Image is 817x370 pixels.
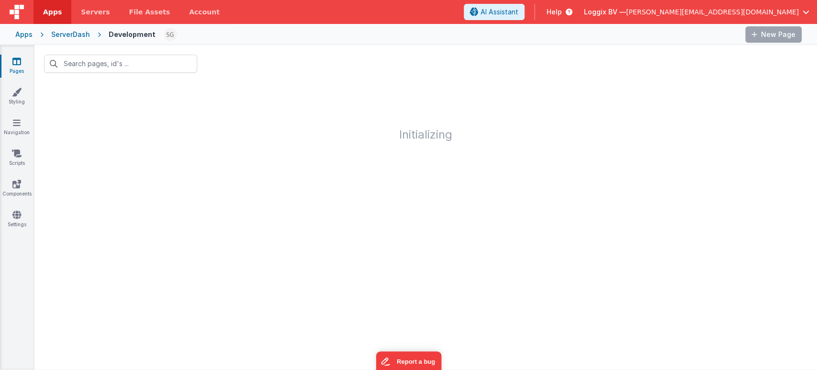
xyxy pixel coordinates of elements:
span: Loggix BV — [584,7,626,17]
span: Apps [43,7,62,17]
div: Development [109,30,156,39]
button: New Page [745,26,802,43]
span: [PERSON_NAME][EMAIL_ADDRESS][DOMAIN_NAME] [626,7,799,17]
img: 497ae24fd84173162a2d7363e3b2f127 [164,28,177,41]
input: Search pages, id's ... [44,55,197,73]
div: Apps [15,30,33,39]
span: File Assets [129,7,170,17]
button: AI Assistant [464,4,525,20]
button: Loggix BV — [PERSON_NAME][EMAIL_ADDRESS][DOMAIN_NAME] [584,7,809,17]
span: Servers [81,7,110,17]
h1: Initializing [34,82,817,141]
div: ServerDash [51,30,90,39]
span: AI Assistant [481,7,518,17]
span: Help [547,7,562,17]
